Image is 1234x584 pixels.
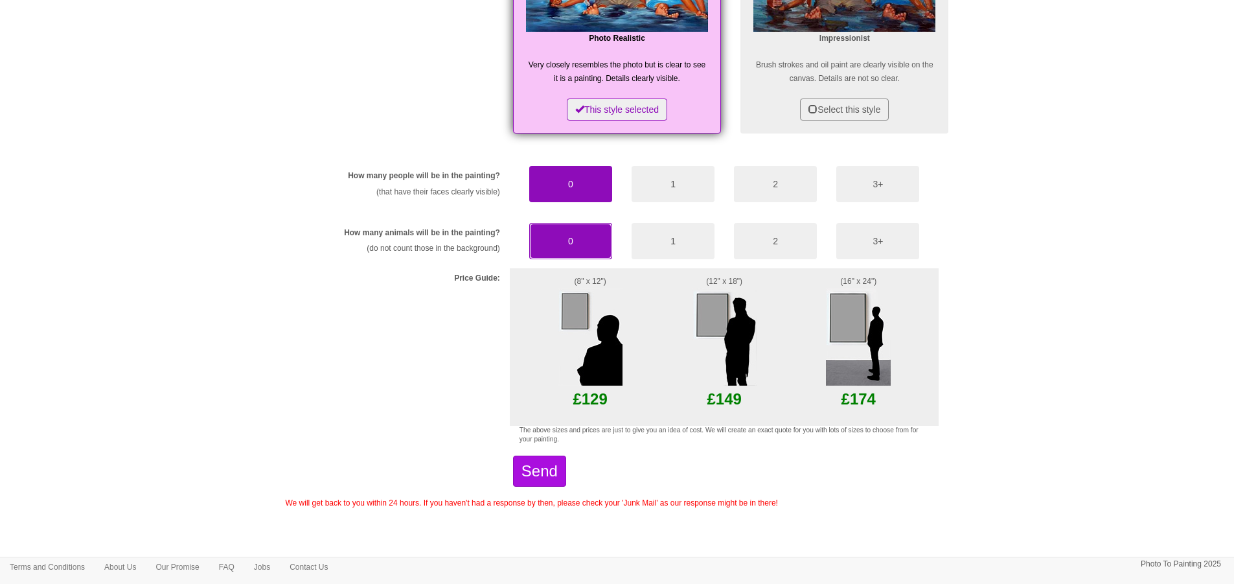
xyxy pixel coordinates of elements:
a: About Us [95,557,146,577]
img: Example size of a Midi painting [692,288,757,386]
p: We will get back to you within 24 hours. If you haven't had a response by then, please check your... [286,496,949,510]
button: 3+ [836,223,919,259]
img: Example size of a small painting [558,288,623,386]
p: (16" x 24") [788,275,930,288]
label: How many animals will be in the painting? [344,228,500,239]
p: £149 [680,386,768,413]
p: (12" x 18") [680,275,768,288]
button: 0 [529,223,612,259]
button: Send [513,456,566,487]
p: (8" x 12") [520,275,661,288]
p: Impressionist [753,32,935,45]
p: £129 [520,386,661,413]
button: This style selected [567,99,667,121]
p: Very closely resembles the photo but is clear to see it is a painting. Details clearly visible. [526,58,708,86]
img: Example size of a large painting [826,288,891,386]
p: £174 [788,386,930,413]
a: Our Promise [146,557,209,577]
p: The above sizes and prices are just to give you an idea of cost. We will create an exact quote fo... [520,426,930,445]
p: (that have their faces clearly visible) [305,185,500,199]
a: Jobs [244,557,280,577]
button: 1 [632,223,714,259]
label: How many people will be in the painting? [348,170,500,181]
p: Photo To Painting 2025 [1141,557,1221,571]
button: 2 [734,223,817,259]
label: Price Guide: [454,273,500,284]
button: 0 [529,166,612,202]
button: 3+ [836,166,919,202]
button: 1 [632,166,714,202]
p: Photo Realistic [526,32,708,45]
a: FAQ [209,557,244,577]
p: Brush strokes and oil paint are clearly visible on the canvas. Details are not so clear. [753,58,935,86]
p: (do not count those in the background) [305,242,500,255]
button: Select this style [800,99,889,121]
a: Contact Us [280,557,337,577]
button: 2 [734,166,817,202]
